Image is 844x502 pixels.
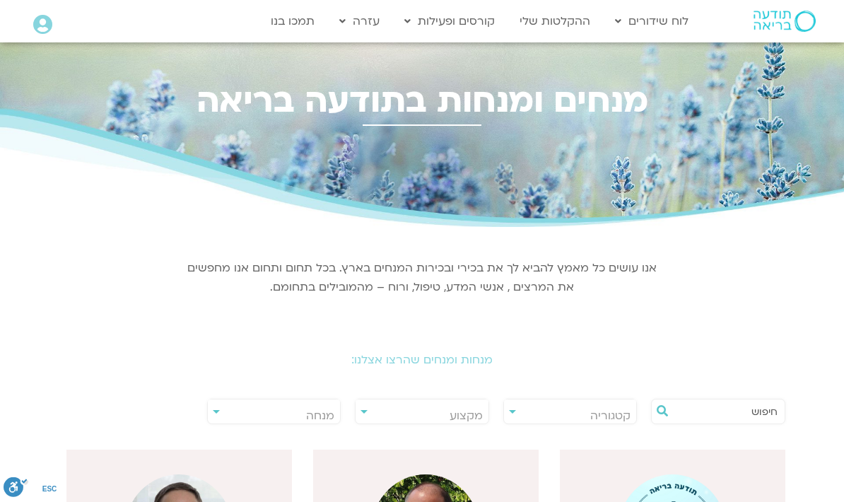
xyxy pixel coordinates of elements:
[754,11,816,32] img: תודעה בריאה
[590,408,631,424] span: קטגוריה
[264,8,322,35] a: תמכו בנו
[185,259,659,297] p: אנו עושים כל מאמץ להביא לך את בכירי ובכירות המנחים בארץ. בכל תחום ותחום אנו מחפשים את המרצים , אנ...
[306,408,334,424] span: מנחה
[26,81,818,120] h2: מנחים ומנחות בתודעה בריאה
[450,408,483,424] span: מקצוע
[673,399,778,424] input: חיפוש
[608,8,696,35] a: לוח שידורים
[397,8,502,35] a: קורסים ופעילות
[512,8,597,35] a: ההקלטות שלי
[332,8,387,35] a: עזרה
[26,354,818,366] h2: מנחות ומנחים שהרצו אצלנו:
